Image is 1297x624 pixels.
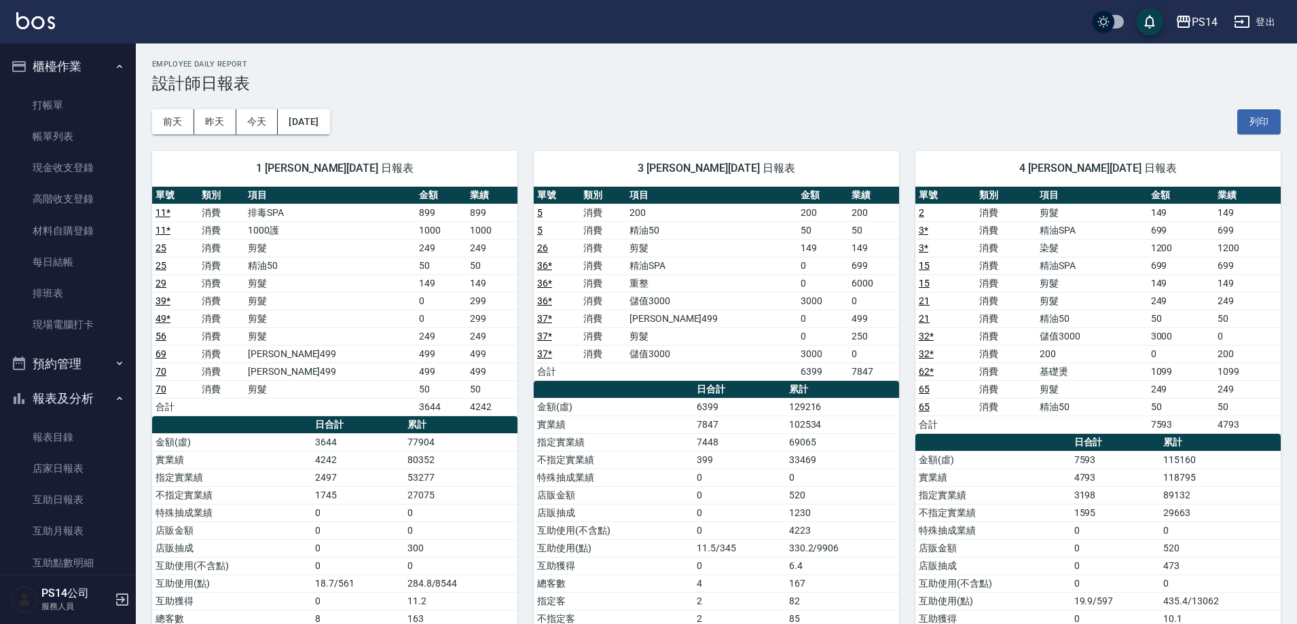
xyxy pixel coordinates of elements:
[786,539,899,557] td: 330.2/9906
[976,363,1036,380] td: 消費
[156,348,166,359] a: 69
[416,204,467,221] td: 899
[693,433,785,451] td: 7448
[198,257,244,274] td: 消費
[467,257,517,274] td: 50
[693,504,785,521] td: 0
[467,398,517,416] td: 4242
[919,313,930,324] a: 21
[404,451,517,469] td: 80352
[580,239,626,257] td: 消費
[404,433,517,451] td: 77904
[16,12,55,29] img: Logo
[797,310,848,327] td: 0
[976,310,1036,327] td: 消費
[534,451,693,469] td: 不指定實業績
[797,345,848,363] td: 3000
[693,539,785,557] td: 11.5/345
[152,504,312,521] td: 特殊抽成業績
[404,469,517,486] td: 53277
[976,292,1036,310] td: 消費
[915,187,976,204] th: 單號
[1214,257,1281,274] td: 699
[580,187,626,204] th: 類別
[404,504,517,521] td: 0
[5,547,130,579] a: 互助點數明細
[5,422,130,453] a: 報表目錄
[1036,363,1148,380] td: 基礎燙
[416,363,467,380] td: 499
[152,74,1281,93] h3: 設計師日報表
[534,398,693,416] td: 金額(虛)
[534,486,693,504] td: 店販金額
[1036,310,1148,327] td: 精油50
[152,592,312,610] td: 互助獲得
[915,486,1071,504] td: 指定實業績
[152,521,312,539] td: 店販金額
[1071,486,1160,504] td: 3198
[797,292,848,310] td: 3000
[5,381,130,416] button: 報表及分析
[1148,204,1214,221] td: 149
[786,433,899,451] td: 69065
[534,557,693,574] td: 互助獲得
[168,162,501,175] span: 1 [PERSON_NAME][DATE] 日報表
[786,469,899,486] td: 0
[152,574,312,592] td: 互助使用(點)
[1148,187,1214,204] th: 金額
[416,292,467,310] td: 0
[1214,239,1281,257] td: 1200
[1214,363,1281,380] td: 1099
[797,274,848,292] td: 0
[626,345,797,363] td: 儲值3000
[312,539,403,557] td: 0
[416,398,467,416] td: 3644
[1036,187,1148,204] th: 項目
[404,574,517,592] td: 284.8/8544
[626,187,797,204] th: 項目
[156,242,166,253] a: 25
[1148,327,1214,345] td: 3000
[1136,8,1163,35] button: save
[11,586,38,613] img: Person
[416,327,467,345] td: 249
[244,204,416,221] td: 排毒SPA
[312,416,403,434] th: 日合計
[534,363,580,380] td: 合計
[693,557,785,574] td: 0
[416,257,467,274] td: 50
[1214,292,1281,310] td: 249
[312,521,403,539] td: 0
[1214,327,1281,345] td: 0
[467,274,517,292] td: 149
[915,504,1071,521] td: 不指定實業績
[1148,345,1214,363] td: 0
[1036,292,1148,310] td: 剪髮
[194,109,236,134] button: 昨天
[848,310,899,327] td: 499
[152,187,517,416] table: a dense table
[534,187,899,381] table: a dense table
[848,204,899,221] td: 200
[1036,398,1148,416] td: 精油50
[244,187,416,204] th: 項目
[919,260,930,271] a: 15
[786,521,899,539] td: 4223
[1036,221,1148,239] td: 精油SPA
[1160,469,1281,486] td: 118795
[693,469,785,486] td: 0
[915,539,1071,557] td: 店販金額
[5,90,130,121] a: 打帳單
[467,239,517,257] td: 249
[919,401,930,412] a: 65
[244,257,416,274] td: 精油50
[152,451,312,469] td: 實業績
[467,345,517,363] td: 499
[915,469,1071,486] td: 實業績
[693,521,785,539] td: 0
[797,363,848,380] td: 6399
[416,239,467,257] td: 249
[152,557,312,574] td: 互助使用(不含點)
[786,416,899,433] td: 102534
[919,207,924,218] a: 2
